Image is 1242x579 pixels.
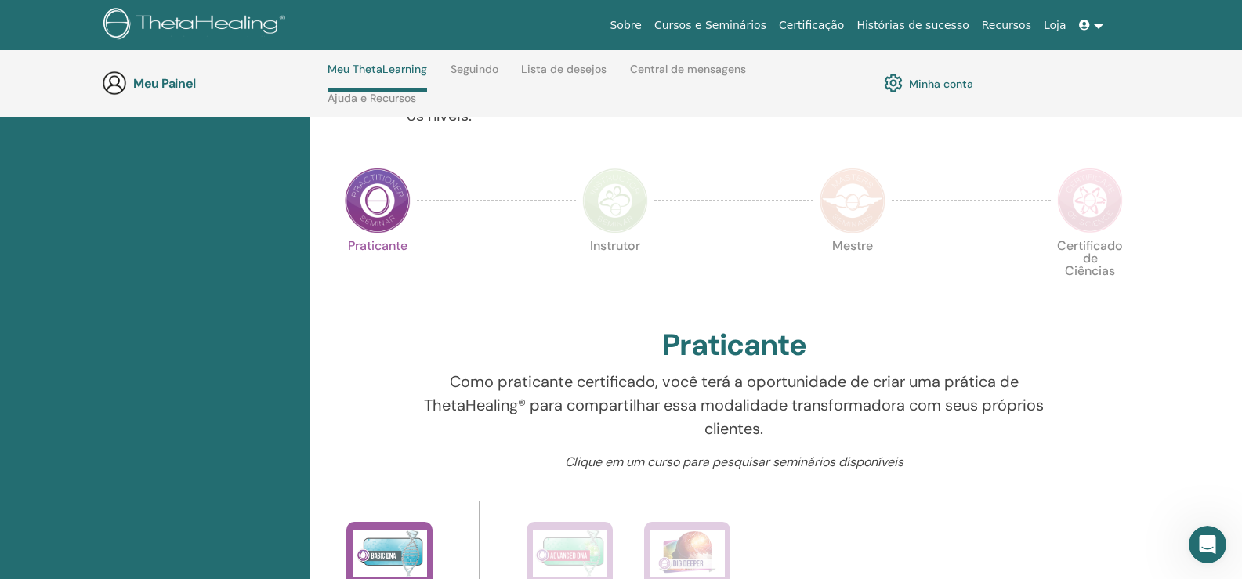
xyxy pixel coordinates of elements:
a: Central de mensagens [630,63,746,88]
font: Como praticante certificado, você terá a oportunidade de criar uma prática de ThetaHealing® para ... [424,371,1044,439]
font: Clique em um curso para pesquisar seminários disponíveis [565,454,903,470]
a: Meu ThetaLearning [328,63,427,92]
font: Meus Documentos [91,97,230,118]
a: Loja [1037,11,1073,40]
a: Cursos e Seminários [648,11,773,40]
a: Certificação [773,11,850,40]
font: Histórias de sucesso [856,19,969,31]
font: Minha conta [909,77,973,91]
img: Vá mais fundo [650,530,725,577]
img: DNA básico [353,530,427,577]
img: Praticante [345,168,411,233]
font: Mestre [832,237,873,254]
font: Ajuda e Recursos [328,91,416,105]
font: Loja [1044,19,1066,31]
a: Seguindo [451,63,498,88]
a: Ajuda e Recursos [328,92,416,117]
a: Minha conta [884,70,973,96]
font: Cursos e Seminários [654,19,766,31]
a: Recursos [976,11,1037,40]
font: Instrutor [590,237,640,254]
img: Certificado de Ciências [1057,168,1123,233]
img: logo.png [103,8,291,43]
font: Seguindo [451,62,498,76]
iframe: Chat ao vivo do Intercom [1189,526,1226,563]
font: Recursos [982,19,1031,31]
img: generic-user-icon.jpg [102,71,127,96]
img: Mestre [820,168,885,233]
a: Sobre [603,11,647,40]
font: Lista de desejos [521,62,607,76]
img: Instrutor [582,168,648,233]
img: DNA avançado [533,530,607,577]
font: Certificado de Ciências [1057,237,1123,279]
font: Praticante [662,325,806,364]
a: Histórias de sucesso [850,11,975,40]
font: Sobre [610,19,641,31]
a: Lista de desejos [521,63,607,88]
font: Sua jornada começa aqui; bem-vindo à sede da ThetaLearning. Aprenda a técnica mundialmente reconh... [407,11,1052,125]
font: Certificação [779,19,844,31]
font: Praticante [348,237,407,254]
font: Meu Painel [133,75,196,92]
img: cog.svg [884,70,903,96]
font: Meu ThetaLearning [328,62,427,76]
font: Central de mensagens [630,62,746,76]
